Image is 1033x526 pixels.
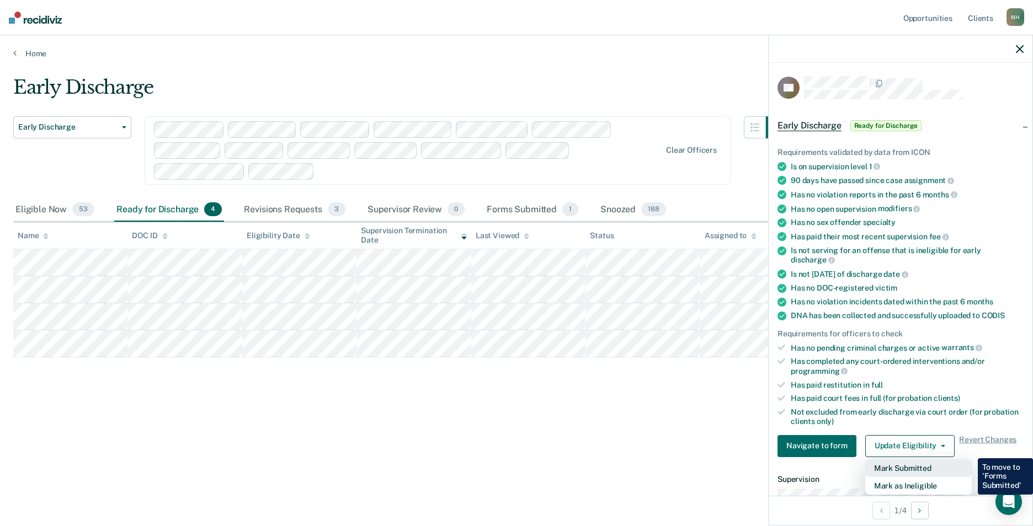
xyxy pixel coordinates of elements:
[778,148,1024,157] div: Requirements validated by data from ICON
[562,202,578,217] span: 1
[1007,8,1024,26] div: N H
[705,231,757,240] div: Assigned to
[247,231,310,240] div: Eligibility Date
[791,246,1024,265] div: Is not serving for an offense that is ineligible for early
[791,175,1024,185] div: 90 days have passed since case
[791,283,1024,293] div: Has no DOC-registered
[995,489,1022,515] div: Open Intercom Messenger
[666,146,717,155] div: Clear officers
[328,202,345,217] span: 3
[72,202,94,217] span: 53
[791,190,1024,200] div: Has no violation reports in the past 6
[791,162,1024,171] div: Is on supervision level
[883,270,908,278] span: date
[865,459,972,477] button: Mark Submitted
[448,202,465,217] span: 0
[791,204,1024,214] div: Has no open supervision
[959,435,1016,457] span: Revert Changes
[114,198,224,222] div: Ready for Discharge
[242,198,347,222] div: Revisions Requests
[872,502,890,519] button: Previous Opportunity
[791,407,1024,426] div: Not excluded from early discharge via court order (for probation clients
[875,283,897,292] span: victim
[934,394,960,402] span: clients)
[484,198,581,222] div: Forms Submitted
[941,343,982,352] span: warrants
[13,198,97,222] div: Eligible Now
[865,477,972,495] button: Mark as Ineligible
[791,232,1024,241] div: Has paid their most recent supervision
[13,49,1020,58] a: Home
[904,176,954,185] span: assignment
[18,122,118,132] span: Early Discharge
[791,394,1024,403] div: Has paid court fees in full (for probation
[778,435,861,457] a: Navigate to form link
[791,311,1024,320] div: DNA has been collected and successfully uploaded to
[869,162,881,171] span: 1
[18,231,49,240] div: Name
[778,475,1024,484] dt: Supervision
[778,329,1024,339] div: Requirements for officers to check
[929,232,949,241] span: fee
[778,120,842,131] span: Early Discharge
[791,297,1024,307] div: Has no violation incidents dated within the past 6
[598,198,668,222] div: Snoozed
[878,204,920,213] span: modifiers
[769,108,1032,143] div: Early DischargeReady for Discharge
[13,76,788,108] div: Early Discharge
[590,231,614,240] div: Status
[923,190,957,199] span: months
[132,231,167,240] div: DOC ID
[791,255,835,264] span: discharge
[791,343,1024,353] div: Has no pending criminal charges or active
[791,269,1024,279] div: Is not [DATE] of discharge
[817,417,834,426] span: only)
[769,496,1032,525] div: 1 / 4
[865,435,955,457] button: Update Eligibility
[850,120,922,131] span: Ready for Discharge
[476,231,529,240] div: Last Viewed
[791,367,848,375] span: programming
[791,380,1024,390] div: Has paid restitution in
[791,357,1024,375] div: Has completed any court-ordered interventions and/or
[982,311,1005,320] span: CODIS
[641,202,666,217] span: 188
[365,198,467,222] div: Supervisor Review
[361,226,466,245] div: Supervision Termination Date
[778,435,856,457] button: Navigate to form
[967,297,993,306] span: months
[9,12,62,24] img: Recidiviz
[863,218,896,227] span: specialty
[911,502,929,519] button: Next Opportunity
[204,202,222,217] span: 4
[791,218,1024,227] div: Has no sex offender
[871,380,883,389] span: full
